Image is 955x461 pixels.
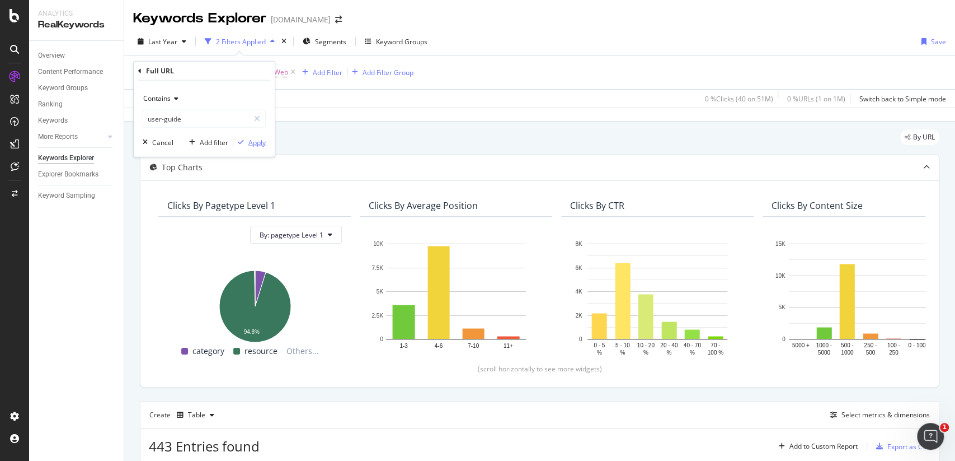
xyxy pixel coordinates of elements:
a: Ranking [38,99,116,110]
text: 0 [380,336,383,342]
svg: A chart. [167,265,342,344]
div: Analytics [38,9,115,18]
div: More Reports [38,131,78,143]
div: Save [931,37,946,46]
div: Add filter [200,137,228,147]
div: Select metrics & dimensions [841,410,930,420]
button: Export as CSV [872,437,930,455]
text: 2.5K [371,313,383,319]
span: Contains [143,94,171,103]
div: RealKeywords [38,18,115,31]
div: Ranking [38,99,63,110]
a: Keywords Explorer [38,152,116,164]
text: 1000 - [816,342,832,348]
div: Keywords Explorer [133,9,266,28]
div: arrow-right-arrow-left [335,16,342,24]
div: Clicks By CTR [570,200,624,211]
div: Add to Custom Report [789,443,858,450]
text: 6K [575,265,582,271]
text: % [643,350,648,356]
text: 0 [579,336,582,342]
text: 4K [575,288,582,295]
div: Keyword Sampling [38,190,95,202]
div: Clicks By Average Position [369,200,478,211]
button: Select metrics & dimensions [826,408,930,422]
button: 2 Filters Applied [200,32,279,50]
button: Switch back to Simple mode [855,90,946,108]
text: 100 % [708,350,723,356]
a: More Reports [38,131,105,143]
text: 20 - 40 [660,342,678,348]
div: Add Filter [313,68,342,77]
text: 5000 [818,350,831,356]
div: Keywords [38,115,68,127]
text: 10 - 20 [637,342,655,348]
iframe: Intercom live chat [917,423,944,450]
div: legacy label [900,129,939,145]
button: Keyword Groups [360,32,432,50]
span: category [192,344,224,358]
div: Keyword Groups [376,37,427,46]
text: 8K [575,241,582,247]
button: Add Filter [298,66,342,79]
span: Web [274,64,288,80]
button: Add Filter Group [347,66,413,79]
div: 2 Filters Applied [216,37,266,46]
text: 0 - 100 [908,342,926,348]
button: Save [917,32,946,50]
button: Add filter [185,137,228,148]
span: Last Year [148,37,177,46]
text: 0 - 5 [594,342,605,348]
text: 500 [865,350,875,356]
div: Keyword Groups [38,82,88,94]
text: 4-6 [435,343,443,349]
svg: A chart. [771,238,946,358]
text: 2K [575,313,582,319]
span: Segments [315,37,346,46]
text: 15K [775,241,785,247]
div: Clicks By Content Size [771,200,863,211]
span: resource [244,344,277,358]
text: 500 - [841,342,854,348]
text: 5 - 10 [615,342,630,348]
text: 250 - [864,342,877,348]
div: 0 % URLs ( 1 on 1M ) [787,94,845,104]
span: Others... [282,344,323,358]
div: Explorer Bookmarks [38,169,98,180]
text: % [597,350,602,356]
div: [DOMAIN_NAME] [271,14,331,25]
text: 5K [778,305,785,311]
div: Full URL [146,66,174,76]
div: Add Filter Group [363,68,413,77]
div: times [279,36,289,47]
a: Overview [38,50,116,62]
text: 7-10 [468,343,479,349]
text: 40 - 70 [684,342,702,348]
div: Export as CSV [887,442,930,451]
button: Add to Custom Report [774,437,858,455]
text: 70 - [711,342,720,348]
text: 5000 + [792,342,810,348]
button: Segments [298,32,351,50]
span: By URL [913,134,935,141]
text: 250 [889,350,898,356]
span: 1 [940,423,949,432]
text: 11+ [504,343,513,349]
text: 1000 [841,350,854,356]
a: Keywords [38,115,116,127]
button: Cancel [138,137,173,148]
svg: A chart. [570,238,745,358]
button: Last Year [133,32,191,50]
div: Switch back to Simple mode [859,94,946,104]
svg: A chart. [369,238,543,358]
div: Top Charts [162,162,203,173]
a: Keyword Groups [38,82,116,94]
text: % [666,350,671,356]
div: Content Performance [38,66,103,78]
a: Keyword Sampling [38,190,116,202]
a: Explorer Bookmarks [38,169,116,180]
